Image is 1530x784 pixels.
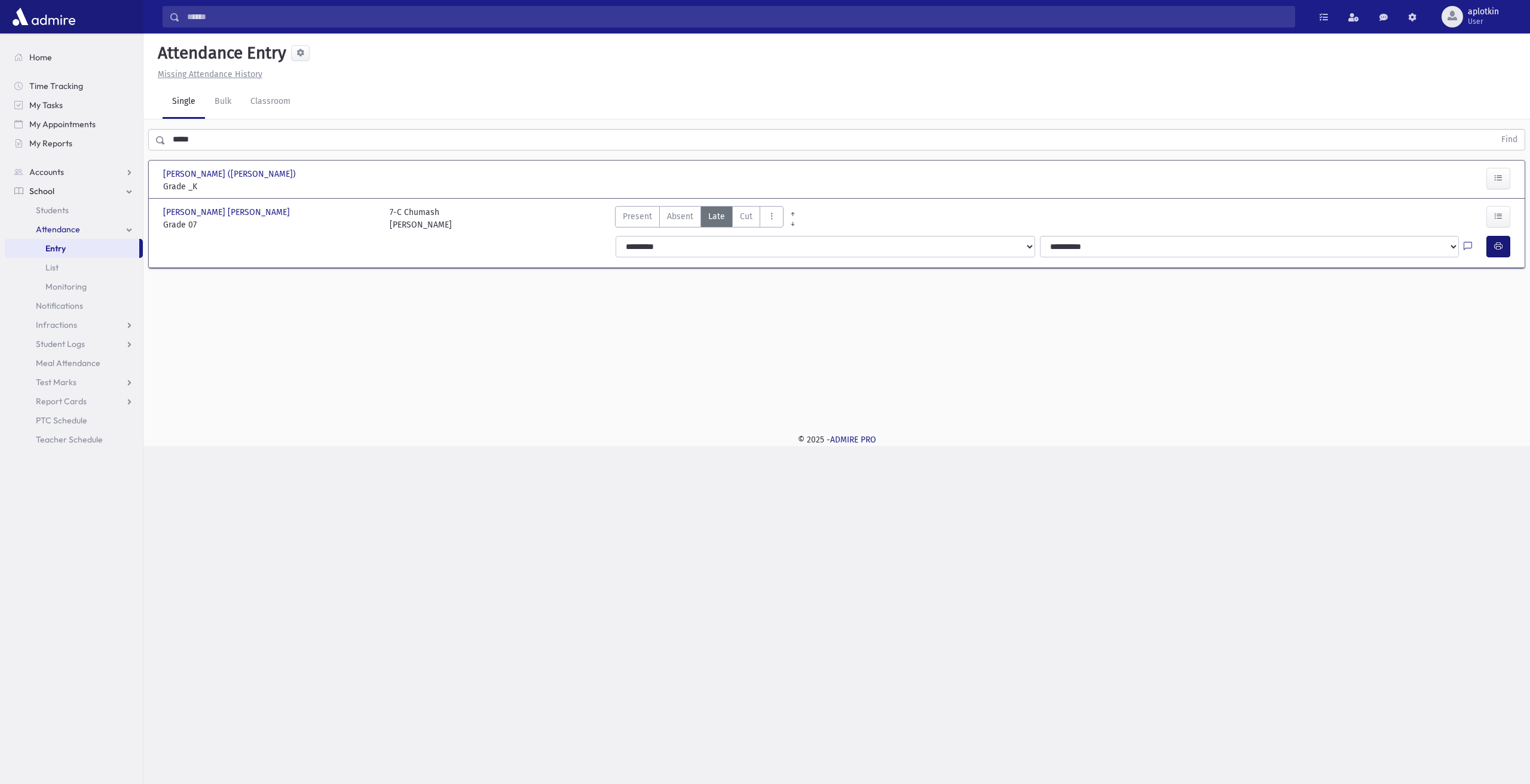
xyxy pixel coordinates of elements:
span: Home [29,52,52,63]
a: Classroom [241,85,300,119]
a: Teacher Schedule [5,430,143,449]
u: Missing Attendance History [158,69,262,79]
a: Students [5,201,143,220]
span: Cut [740,210,752,223]
span: Report Cards [36,396,87,407]
a: Single [163,85,205,119]
a: School [5,182,143,201]
span: My Reports [29,138,72,149]
span: Late [708,210,725,223]
span: PTC Schedule [36,415,87,426]
span: School [29,186,54,196]
a: My Reports [5,134,143,153]
span: [PERSON_NAME] ([PERSON_NAME]) [163,168,298,180]
a: Time Tracking [5,76,143,96]
a: PTC Schedule [5,411,143,430]
span: Entry [45,243,66,254]
a: Monitoring [5,277,143,296]
a: Test Marks [5,373,143,392]
span: Present [623,210,652,223]
span: Accounts [29,167,64,177]
span: Attendance [36,224,80,235]
a: ADMIRE PRO [830,435,876,445]
button: Find [1494,130,1525,150]
div: 7-C Chumash [PERSON_NAME] [390,206,452,231]
a: Report Cards [5,392,143,411]
span: Students [36,205,69,216]
span: Grade 07 [163,219,378,231]
span: Monitoring [45,281,87,292]
span: Student Logs [36,339,85,349]
span: User [1468,17,1499,26]
span: Infractions [36,319,77,330]
a: Home [5,48,143,67]
span: Notifications [36,300,83,311]
span: [PERSON_NAME] [PERSON_NAME] [163,206,292,219]
a: Notifications [5,296,143,315]
span: My Appointments [29,119,96,130]
span: Meal Attendance [36,358,100,368]
span: My Tasks [29,100,63,110]
span: aplotkin [1468,7,1499,17]
div: AttTypes [615,206,784,231]
input: Search [180,6,1295,27]
img: AdmirePro [10,5,78,29]
span: Time Tracking [29,81,83,91]
a: Attendance [5,220,143,239]
span: Teacher Schedule [36,434,103,445]
span: Grade _K [163,180,378,193]
span: Absent [667,210,693,223]
a: Infractions [5,315,143,334]
span: List [45,262,59,273]
a: My Tasks [5,96,143,115]
a: Meal Attendance [5,353,143,373]
a: List [5,258,143,277]
a: Student Logs [5,334,143,353]
a: Missing Attendance History [153,69,262,79]
a: Accounts [5,162,143,182]
div: © 2025 - [163,433,1511,446]
a: My Appointments [5,115,143,134]
span: Test Marks [36,377,76,388]
a: Entry [5,239,139,258]
a: Bulk [205,85,241,119]
h5: Attendance Entry [153,43,286,63]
